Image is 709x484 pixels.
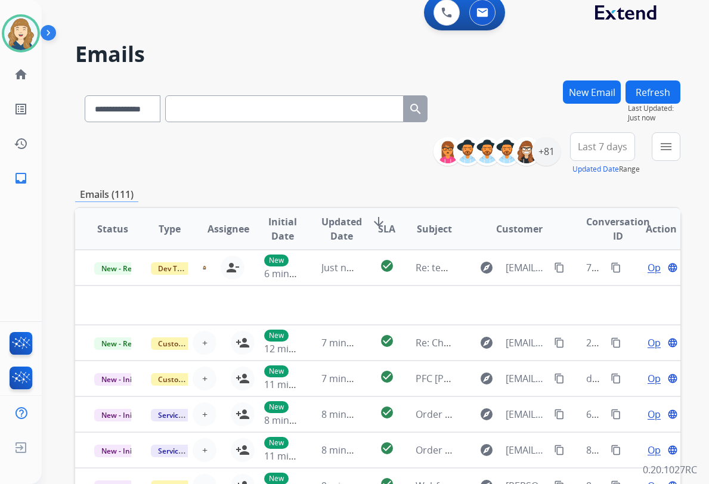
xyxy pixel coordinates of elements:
[202,336,208,350] span: +
[264,378,333,391] span: 11 minutes ago
[151,262,195,275] span: Dev Test
[554,445,565,455] mat-icon: content_copy
[667,445,678,455] mat-icon: language
[159,222,181,236] span: Type
[416,336,495,349] span: Re: Chair pictures
[667,337,678,348] mat-icon: language
[14,171,28,185] mat-icon: inbox
[14,102,28,116] mat-icon: list_alt
[4,17,38,50] img: avatar
[75,42,680,66] h2: Emails
[479,260,494,275] mat-icon: explore
[264,215,301,243] span: Initial Date
[659,139,673,154] mat-icon: menu
[14,67,28,82] mat-icon: home
[554,409,565,420] mat-icon: content_copy
[586,215,650,243] span: Conversation ID
[264,414,328,427] span: 8 minutes ago
[236,407,250,421] mat-icon: person_add
[94,445,150,457] span: New - Initial
[151,373,228,386] span: Customer Support
[151,409,219,421] span: Service Support
[570,132,635,161] button: Last 7 days
[321,336,385,349] span: 7 minutes ago
[479,371,494,386] mat-icon: explore
[563,80,621,104] button: New Email
[611,262,621,273] mat-icon: content_copy
[321,215,362,243] span: Updated Date
[643,463,697,477] p: 0.20.1027RC
[236,336,250,350] mat-icon: person_add
[648,336,672,350] span: Open
[626,80,680,104] button: Refresh
[667,409,678,420] mat-icon: language
[416,443,627,457] span: Order 54127b16-bdac-4690-83fd-e9c28aa0e839
[554,262,565,273] mat-icon: content_copy
[648,443,672,457] span: Open
[264,330,289,342] p: New
[202,407,208,421] span: +
[94,337,148,350] span: New - Reply
[193,402,216,426] button: +
[416,261,550,274] span: Re: testing the email workflow
[578,144,627,149] span: Last 7 days
[94,373,150,386] span: New - Initial
[479,443,494,457] mat-icon: explore
[506,443,547,457] span: [EMAIL_ADDRESS][DOMAIN_NAME]
[380,334,394,348] mat-icon: check_circle
[97,222,128,236] span: Status
[264,342,333,355] span: 12 minutes ago
[506,407,547,421] span: [EMAIL_ADDRESS][DOMAIN_NAME]
[611,445,621,455] mat-icon: content_copy
[572,164,640,174] span: Range
[479,407,494,421] mat-icon: explore
[321,261,360,274] span: Just now
[264,365,289,377] p: New
[193,331,216,355] button: +
[380,370,394,384] mat-icon: check_circle
[628,104,680,113] span: Last Updated:
[416,408,628,421] span: Order 261cf0b2-2be5-4d68-9619-278d3151e949
[611,409,621,420] mat-icon: content_copy
[506,260,547,275] span: [EMAIL_ADDRESS][DOMAIN_NAME]
[667,373,678,384] mat-icon: language
[151,445,219,457] span: Service Support
[264,255,289,266] p: New
[648,260,672,275] span: Open
[554,337,565,348] mat-icon: content_copy
[417,222,452,236] span: Subject
[611,337,621,348] mat-icon: content_copy
[624,208,680,250] th: Action
[380,405,394,420] mat-icon: check_circle
[532,137,561,166] div: +81
[236,371,250,386] mat-icon: person_add
[572,165,619,174] button: Updated Date
[554,373,565,384] mat-icon: content_copy
[611,373,621,384] mat-icon: content_copy
[202,371,208,386] span: +
[264,449,333,463] span: 11 minutes ago
[14,136,28,151] mat-icon: history
[506,371,547,386] span: [EMAIL_ADDRESS][DOMAIN_NAME]
[408,102,423,116] mat-icon: search
[496,222,543,236] span: Customer
[208,222,249,236] span: Assignee
[193,438,216,462] button: +
[193,367,216,390] button: +
[264,267,328,280] span: 6 minutes ago
[371,215,386,229] mat-icon: arrow_downward
[225,260,240,275] mat-icon: person_remove
[94,262,148,275] span: New - Reply
[75,187,138,202] p: Emails (111)
[416,372,509,385] span: PFC [PERSON_NAME]
[264,437,289,449] p: New
[151,337,228,350] span: Customer Support
[321,443,385,457] span: 8 minutes ago
[202,443,208,457] span: +
[94,409,150,421] span: New - Initial
[648,371,672,386] span: Open
[203,266,206,270] img: agent-avatar
[264,401,289,413] p: New
[378,222,395,236] span: SLA
[380,259,394,273] mat-icon: check_circle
